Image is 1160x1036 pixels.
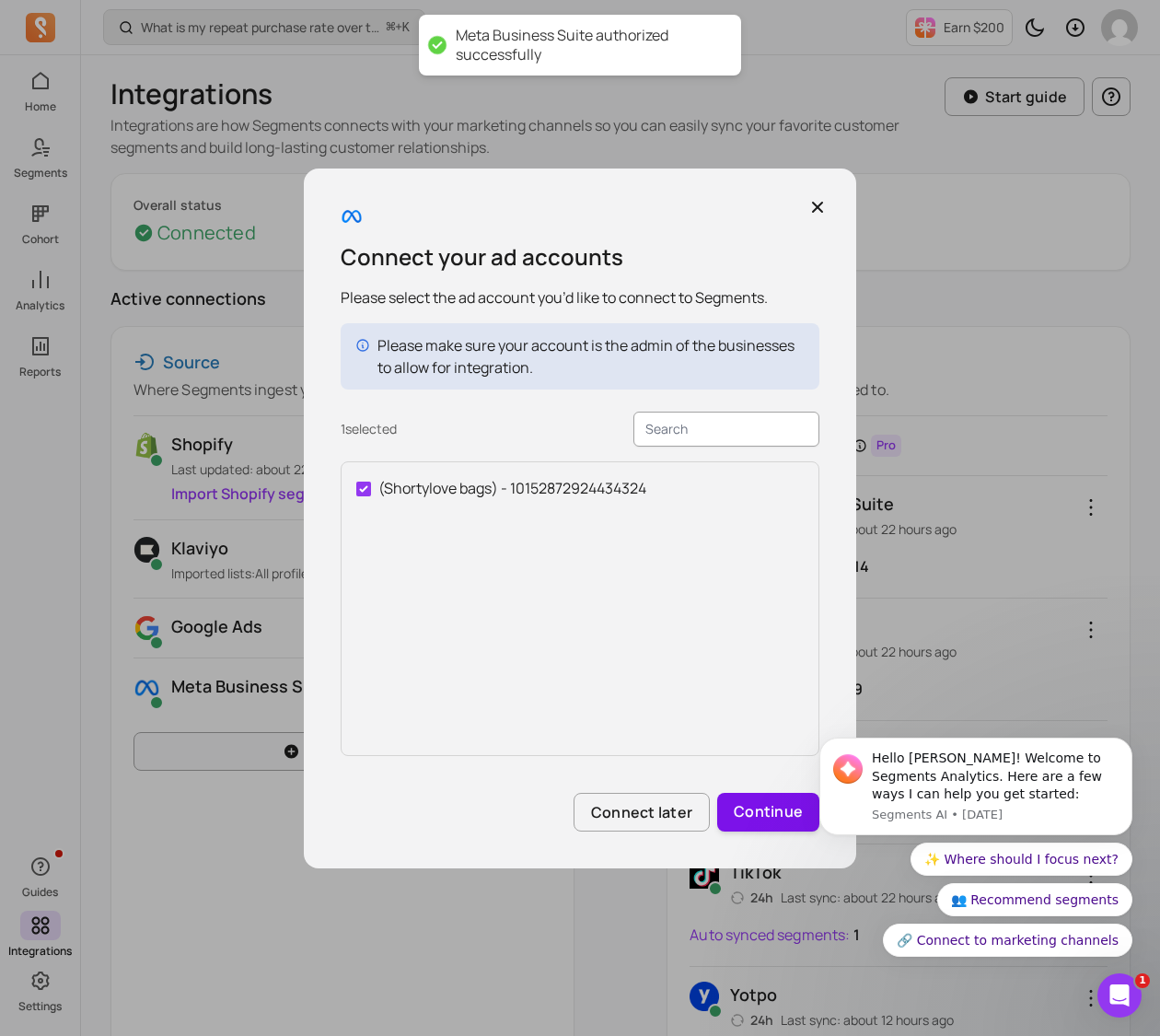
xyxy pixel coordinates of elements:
[456,26,723,64] div: Meta Business Suite authorized successfully
[574,793,710,832] button: Connect later
[341,286,819,308] p: Please select the ad account you’d like to connect to Segments.
[341,242,819,272] p: Connect your ad accounts
[341,420,397,438] p: 1 selected
[356,477,804,499] label: (Shortylove bags) - 10152872924434324
[1135,973,1150,988] span: 1
[633,412,819,447] input: Search
[1097,973,1142,1018] iframe: Intercom live chat
[356,482,371,496] input: (Shortylove bags) - 10152872924434324
[377,334,805,378] div: Please make sure your account is the admin of the businesses to allow for integration.
[341,205,363,227] img: facebook
[717,793,819,832] button: Continue
[792,598,1160,986] iframe: Intercom notifications message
